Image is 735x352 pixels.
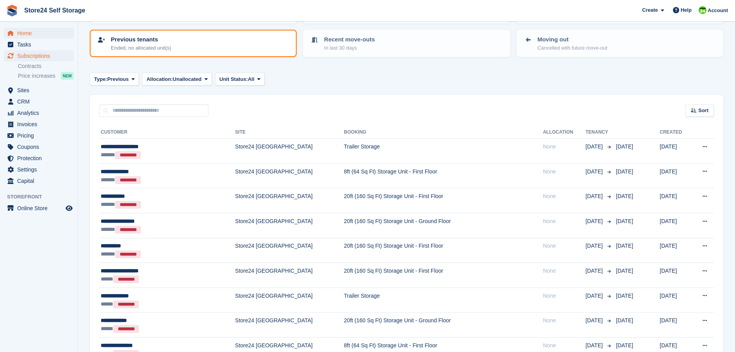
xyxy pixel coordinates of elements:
[344,126,543,139] th: Booking
[235,213,344,238] td: Store24 [GEOGRAPHIC_DATA]
[324,44,375,52] p: In last 30 days
[586,168,604,176] span: [DATE]
[146,75,173,83] span: Allocation:
[616,193,633,199] span: [DATE]
[17,39,64,50] span: Tasks
[586,217,604,225] span: [DATE]
[344,263,543,288] td: 20ft (160 Sq Ft) Storage Unit - First Floor
[616,143,633,150] span: [DATE]
[4,153,74,164] a: menu
[215,73,265,86] button: Unit Status: All
[616,293,633,299] span: [DATE]
[586,316,604,325] span: [DATE]
[543,341,586,350] div: None
[17,50,64,61] span: Subscriptions
[698,107,708,114] span: Sort
[616,268,633,274] span: [DATE]
[21,4,89,17] a: Store24 Self Storage
[17,119,64,130] span: Invoices
[248,75,254,83] span: All
[543,267,586,275] div: None
[344,313,543,338] td: 20ft (160 Sq Ft) Storage Unit - Ground Floor
[17,85,64,96] span: Sites
[616,168,633,175] span: [DATE]
[586,242,604,250] span: [DATE]
[344,188,543,213] td: 20ft (160 Sq Ft) Storage Unit - First Floor
[324,35,375,44] p: Recent move-outs
[642,6,658,14] span: Create
[4,39,74,50] a: menu
[4,96,74,107] a: menu
[90,73,139,86] button: Type: Previous
[235,288,344,313] td: Store24 [GEOGRAPHIC_DATA]
[586,126,613,139] th: Tenancy
[142,73,212,86] button: Allocation: Unallocated
[660,263,691,288] td: [DATE]
[660,288,691,313] td: [DATE]
[235,139,344,164] td: Store24 [GEOGRAPHIC_DATA]
[219,75,248,83] span: Unit Status:
[543,192,586,200] div: None
[17,203,64,214] span: Online Store
[344,163,543,188] td: 8ft (64 Sq Ft) Storage Unit - First Floor
[235,313,344,338] td: Store24 [GEOGRAPHIC_DATA]
[616,218,633,224] span: [DATE]
[17,130,64,141] span: Pricing
[18,72,55,80] span: Price increases
[18,63,74,70] a: Contracts
[660,126,691,139] th: Created
[17,96,64,107] span: CRM
[235,263,344,288] td: Store24 [GEOGRAPHIC_DATA]
[344,238,543,263] td: 20ft (160 Sq Ft) Storage Unit - First Floor
[6,5,18,16] img: stora-icon-8386f47178a22dfd0bd8f6a31ec36ba5ce8667c1dd55bd0f319d3a0aa187defe.svg
[235,188,344,213] td: Store24 [GEOGRAPHIC_DATA]
[4,203,74,214] a: menu
[94,75,107,83] span: Type:
[344,213,543,238] td: 20ft (160 Sq Ft) Storage Unit - Ground Floor
[304,30,509,56] a: Recent move-outs In last 30 days
[660,238,691,263] td: [DATE]
[7,193,78,201] span: Storefront
[660,163,691,188] td: [DATE]
[235,238,344,263] td: Store24 [GEOGRAPHIC_DATA]
[537,35,607,44] p: Moving out
[99,126,235,139] th: Customer
[616,243,633,249] span: [DATE]
[4,28,74,39] a: menu
[18,71,74,80] a: Price increases NEW
[537,44,607,52] p: Cancelled with future move-out
[107,75,129,83] span: Previous
[17,164,64,175] span: Settings
[660,313,691,338] td: [DATE]
[17,141,64,152] span: Coupons
[699,6,707,14] img: Robert Sears
[586,341,604,350] span: [DATE]
[235,126,344,139] th: Site
[681,6,692,14] span: Help
[64,204,74,213] a: Preview store
[708,7,728,14] span: Account
[111,44,171,52] p: Ended, no allocated unit(s)
[543,126,586,139] th: Allocation
[660,139,691,164] td: [DATE]
[586,192,604,200] span: [DATE]
[235,163,344,188] td: Store24 [GEOGRAPHIC_DATA]
[660,213,691,238] td: [DATE]
[4,175,74,186] a: menu
[616,342,633,348] span: [DATE]
[4,107,74,118] a: menu
[543,292,586,300] div: None
[4,85,74,96] a: menu
[4,130,74,141] a: menu
[586,267,604,275] span: [DATE]
[616,317,633,323] span: [DATE]
[543,143,586,151] div: None
[543,316,586,325] div: None
[4,164,74,175] a: menu
[17,175,64,186] span: Capital
[543,168,586,176] div: None
[543,217,586,225] div: None
[61,72,74,80] div: NEW
[344,288,543,313] td: Trailer Storage
[4,141,74,152] a: menu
